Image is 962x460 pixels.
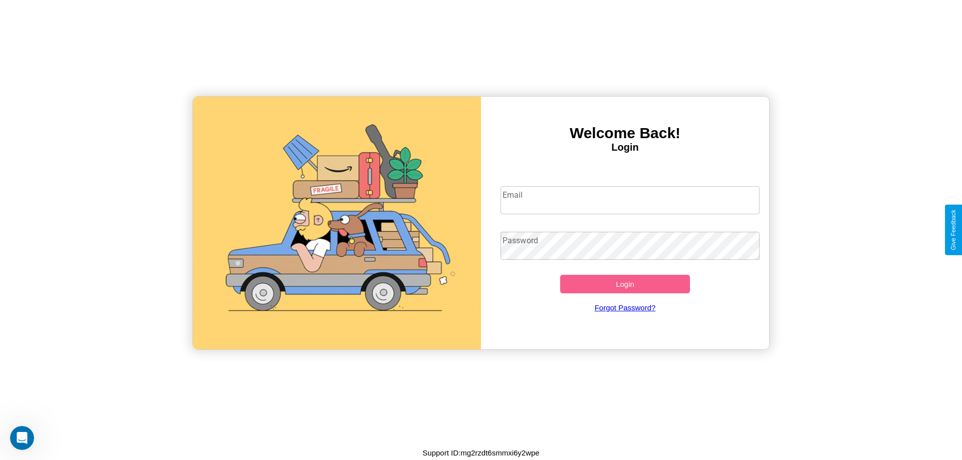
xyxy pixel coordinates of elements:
[193,97,481,349] img: gif
[481,125,769,142] h3: Welcome Back!
[560,275,690,293] button: Login
[481,142,769,153] h4: Login
[950,210,957,250] div: Give Feedback
[496,293,755,322] a: Forgot Password?
[10,426,34,450] iframe: Intercom live chat
[422,446,539,459] p: Support ID: mg2rzdt6smmxi6y2wpe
